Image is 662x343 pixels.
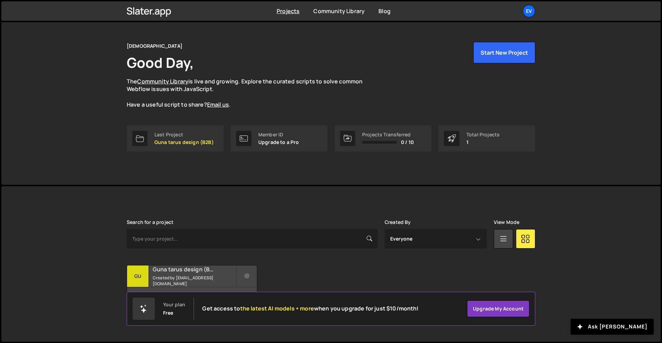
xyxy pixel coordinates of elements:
a: Ev [523,5,535,17]
button: Start New Project [473,42,535,63]
span: the latest AI models + more [240,305,314,312]
input: Type your project... [127,229,378,249]
div: Your plan [163,302,185,307]
a: Community Library [313,7,365,15]
button: Ask [PERSON_NAME] [571,319,654,335]
label: Search for a project [127,219,173,225]
div: Total Projects [466,132,500,137]
h2: Get access to when you upgrade for just $10/month! [202,305,419,312]
div: Projects Transferred [362,132,414,137]
span: 0 / 10 [401,139,414,145]
h2: Guna tarus design (B2B) [153,265,236,273]
p: The is live and growing. Explore the curated scripts to solve common Webflow issues with JavaScri... [127,78,376,109]
label: View Mode [494,219,519,225]
a: Community Library [137,78,188,85]
div: Last Project [154,132,214,137]
label: Created By [385,219,411,225]
p: Upgrade to a Pro [258,139,299,145]
a: Upgrade my account [467,300,529,317]
div: Gu [127,265,149,287]
div: [DEMOGRAPHIC_DATA] [127,42,182,50]
div: Free [163,310,173,316]
div: No pages have been added to this project [127,287,257,308]
a: Last Project Guna tarus design (B2B) [127,125,224,152]
a: Gu Guna tarus design (B2B) Created by [EMAIL_ADDRESS][DOMAIN_NAME] No pages have been added to th... [127,265,257,308]
a: Projects [277,7,299,15]
h1: Good Day, [127,53,194,72]
small: Created by [EMAIL_ADDRESS][DOMAIN_NAME] [153,275,236,287]
p: 1 [466,139,500,145]
p: Guna tarus design (B2B) [154,139,214,145]
div: Member ID [258,132,299,137]
a: Blog [378,7,391,15]
a: Email us [207,101,229,108]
